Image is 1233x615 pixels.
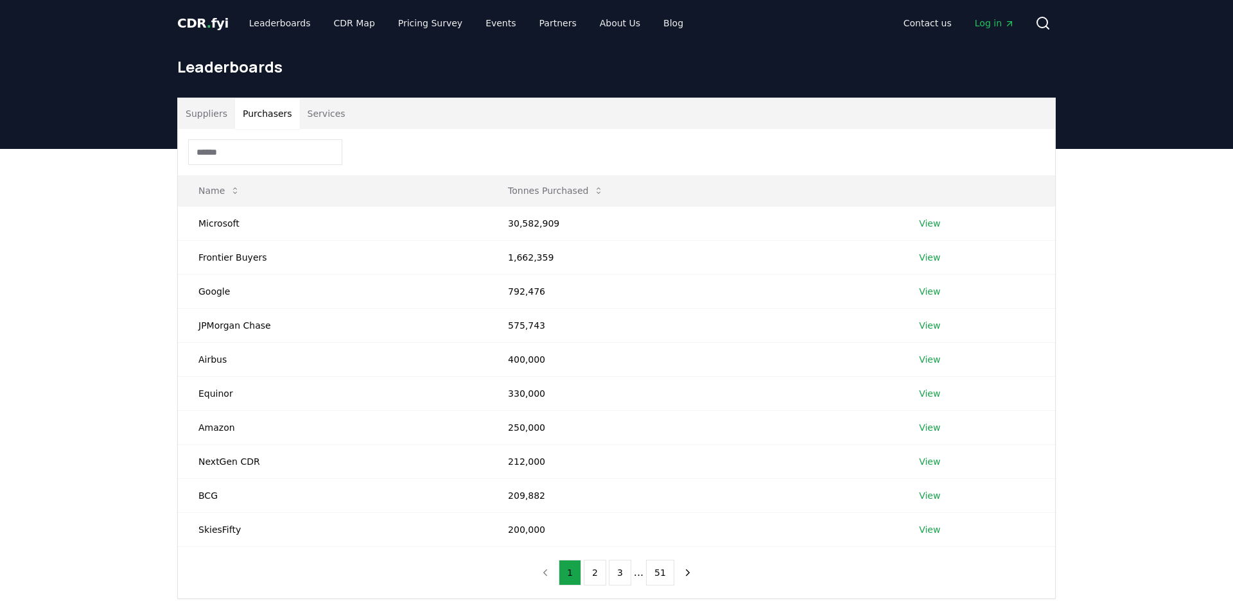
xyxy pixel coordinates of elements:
[634,565,643,580] li: ...
[207,15,211,31] span: .
[919,319,940,332] a: View
[919,353,940,366] a: View
[239,12,321,35] a: Leaderboards
[178,206,487,240] td: Microsoft
[919,523,940,536] a: View
[178,512,487,546] td: SkiesFifty
[919,251,940,264] a: View
[584,560,606,585] button: 2
[487,410,898,444] td: 250,000
[487,308,898,342] td: 575,743
[975,17,1015,30] span: Log in
[919,285,940,298] a: View
[487,444,898,478] td: 212,000
[529,12,587,35] a: Partners
[919,387,940,400] a: View
[177,14,229,32] a: CDR.fyi
[178,98,235,129] button: Suppliers
[919,455,940,468] a: View
[188,178,250,204] button: Name
[498,178,614,204] button: Tonnes Purchased
[677,560,699,585] button: next page
[178,410,487,444] td: Amazon
[646,560,674,585] button: 51
[178,240,487,274] td: Frontier Buyers
[487,274,898,308] td: 792,476
[487,512,898,546] td: 200,000
[590,12,651,35] a: About Us
[239,12,694,35] nav: Main
[178,376,487,410] td: Equinor
[178,478,487,512] td: BCG
[893,12,1025,35] nav: Main
[177,15,229,31] span: CDR fyi
[177,56,1056,77] h1: Leaderboards
[235,98,300,129] button: Purchasers
[559,560,581,585] button: 1
[487,342,898,376] td: 400,000
[178,274,487,308] td: Google
[965,12,1025,35] a: Log in
[300,98,353,129] button: Services
[475,12,526,35] a: Events
[487,240,898,274] td: 1,662,359
[178,308,487,342] td: JPMorgan Chase
[653,12,694,35] a: Blog
[893,12,962,35] a: Contact us
[919,421,940,434] a: View
[919,217,940,230] a: View
[609,560,631,585] button: 3
[487,206,898,240] td: 30,582,909
[487,376,898,410] td: 330,000
[178,444,487,478] td: NextGen CDR
[178,342,487,376] td: Airbus
[324,12,385,35] a: CDR Map
[919,489,940,502] a: View
[388,12,473,35] a: Pricing Survey
[487,478,898,512] td: 209,882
